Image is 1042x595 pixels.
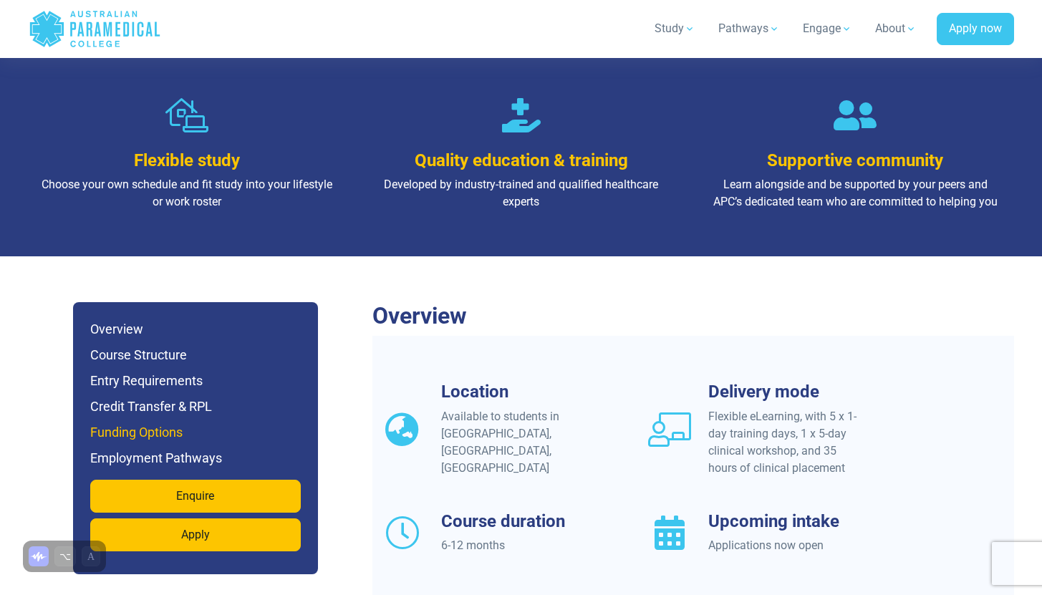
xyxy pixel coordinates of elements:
[441,511,597,532] h3: Course duration
[867,9,925,49] a: About
[646,9,704,49] a: Study
[40,150,334,171] h3: Flexible study
[441,537,597,554] div: 6-12 months
[708,382,864,402] h3: Delivery mode
[40,176,334,211] p: Choose your own schedule and fit study into your lifestyle or work roster
[708,176,1003,211] p: Learn alongside and be supported by your peers and APC’s dedicated team who are committed to help...
[441,382,597,402] h3: Location
[90,371,301,391] h6: Entry Requirements
[90,397,301,417] h6: Credit Transfer & RPL
[708,408,864,477] div: Flexible eLearning, with 5 x 1-day training days, 1 x 5-day clinical workshop, and 35 hours of cl...
[710,9,788,49] a: Pathways
[90,319,301,339] h6: Overview
[90,518,301,551] a: Apply
[441,408,597,477] div: Available to students in [GEOGRAPHIC_DATA], [GEOGRAPHIC_DATA], [GEOGRAPHIC_DATA]
[794,9,861,49] a: Engage
[90,448,301,468] h6: Employment Pathways
[90,480,301,513] a: Enquire
[937,13,1014,46] a: Apply now
[708,537,864,554] div: Applications now open
[374,150,668,171] h3: Quality education & training
[372,302,1014,329] h2: Overview
[708,150,1003,171] h3: Supportive community
[708,511,864,532] h3: Upcoming intake
[90,345,301,365] h6: Course Structure
[29,6,161,52] a: Australian Paramedical College
[90,422,301,442] h6: Funding Options
[374,176,668,211] p: Developed by industry-trained and qualified healthcare experts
